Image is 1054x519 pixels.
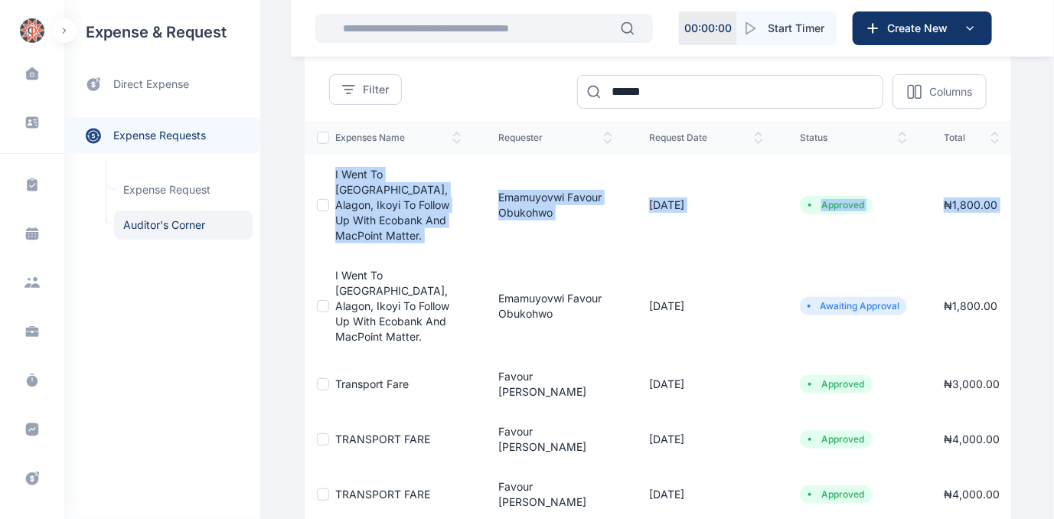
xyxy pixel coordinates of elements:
[631,412,782,467] td: [DATE]
[335,488,430,501] a: TRANSPORT FARE
[480,155,631,256] td: Emamuyovwi Favour Obukohwo
[480,412,631,467] td: Favour [PERSON_NAME]
[881,21,961,36] span: Create New
[335,168,449,242] a: I went to [GEOGRAPHIC_DATA], Alagon, Ikoyi to follow up with Ecobank and MacPoint Matter.
[944,132,1000,144] span: total
[363,82,389,97] span: Filter
[114,211,253,240] a: Auditor's Corner
[944,198,997,211] span: ₦ 1,800.00
[335,377,409,390] a: Transport Fare
[684,21,732,36] p: 00 : 00 : 00
[806,378,866,390] li: Approved
[480,256,631,357] td: Emamuyovwi Favour Obukohwo
[335,132,462,144] span: expenses Name
[806,199,866,211] li: Approved
[113,77,189,93] span: direct expense
[480,357,631,412] td: Favour [PERSON_NAME]
[944,488,1000,501] span: ₦ 4,000.00
[631,155,782,256] td: [DATE]
[806,488,866,501] li: Approved
[892,74,987,109] button: Columns
[944,432,1000,446] span: ₦ 4,000.00
[649,132,763,144] span: request date
[64,64,260,105] a: direct expense
[737,11,837,45] button: Start Timer
[853,11,992,45] button: Create New
[64,105,260,154] div: expense requests
[64,117,260,154] a: expense requests
[768,21,824,36] span: Start Timer
[800,132,907,144] span: status
[806,300,901,312] li: Awaiting Approval
[329,74,402,105] button: Filter
[335,432,430,446] a: TRANSPORT FARE
[806,433,866,446] li: Approved
[498,132,612,144] span: Requester
[929,84,972,100] p: Columns
[944,377,1000,390] span: ₦ 3,000.00
[631,256,782,357] td: [DATE]
[335,269,449,343] a: I went to [GEOGRAPHIC_DATA], Alagon, Ikoyi to follow up with Ecobank and MacPoint Matter.
[631,357,782,412] td: [DATE]
[114,175,253,204] a: Expense Request
[944,299,997,312] span: ₦ 1,800.00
